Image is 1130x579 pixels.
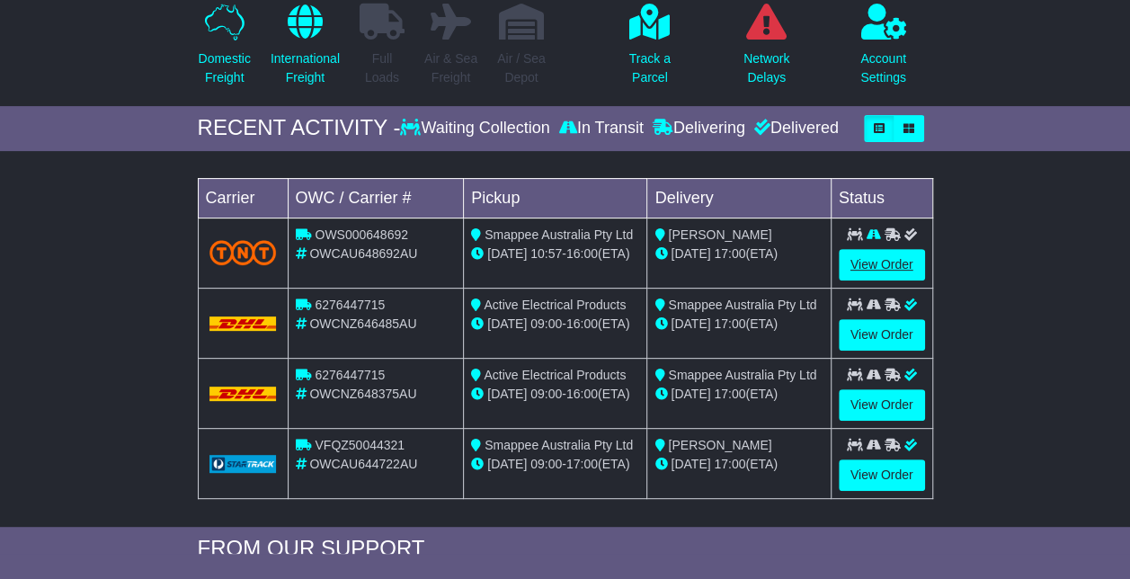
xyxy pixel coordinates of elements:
td: Delivery [647,178,831,218]
a: AccountSettings [859,3,907,97]
span: 17:00 [714,457,745,471]
div: (ETA) [654,245,823,263]
p: Network Delays [743,49,789,87]
span: OWCAU648692AU [309,246,417,261]
p: International Freight [271,49,340,87]
a: NetworkDelays [743,3,790,97]
span: [DATE] [671,387,710,401]
span: 17:00 [714,316,745,331]
div: Delivered [750,119,839,138]
span: [DATE] [487,387,527,401]
div: FROM OUR SUPPORT [198,536,933,562]
span: OWS000648692 [315,227,408,242]
span: OWCNZ646485AU [309,316,416,331]
span: 17:00 [714,387,745,401]
span: [PERSON_NAME] [668,438,771,452]
div: (ETA) [654,315,823,334]
span: OWCNZ648375AU [309,387,416,401]
span: Smappee Australia Pty Ltd [485,227,633,242]
span: Smappee Australia Pty Ltd [668,298,816,312]
div: (ETA) [654,385,823,404]
span: Smappee Australia Pty Ltd [485,438,633,452]
img: GetCarrierServiceLogo [209,455,277,473]
span: [DATE] [487,316,527,331]
span: 17:00 [714,246,745,261]
span: OWCAU644722AU [309,457,417,471]
div: - (ETA) [471,315,639,334]
div: Delivering [648,119,750,138]
div: - (ETA) [471,245,639,263]
td: Carrier [198,178,288,218]
span: [DATE] [671,457,710,471]
a: DomesticFreight [198,3,252,97]
span: 16:00 [566,246,598,261]
a: View Order [839,319,925,351]
span: 16:00 [566,316,598,331]
span: 09:00 [530,316,562,331]
a: InternationalFreight [270,3,341,97]
a: Track aParcel [628,3,672,97]
div: - (ETA) [471,385,639,404]
span: Active Electrical Products [484,368,626,382]
img: DHL.png [209,316,277,331]
div: In Transit [555,119,648,138]
p: Full Loads [360,49,405,87]
img: TNT_Domestic.png [209,240,277,264]
img: DHL.png [209,387,277,401]
span: 6276447715 [315,368,385,382]
span: 17:00 [566,457,598,471]
span: 09:00 [530,457,562,471]
span: [DATE] [487,246,527,261]
p: Air & Sea Freight [424,49,477,87]
p: Domestic Freight [199,49,251,87]
a: View Order [839,249,925,281]
p: Account Settings [860,49,906,87]
span: Smappee Australia Pty Ltd [668,368,816,382]
span: 10:57 [530,246,562,261]
span: 6276447715 [315,298,385,312]
span: [DATE] [671,316,710,331]
div: RECENT ACTIVITY - [198,115,401,141]
span: 16:00 [566,387,598,401]
td: Status [831,178,932,218]
span: [PERSON_NAME] [668,227,771,242]
div: Waiting Collection [400,119,554,138]
a: View Order [839,389,925,421]
span: VFQZ50044321 [315,438,405,452]
span: [DATE] [671,246,710,261]
p: Air / Sea Depot [497,49,546,87]
div: (ETA) [654,455,823,474]
span: [DATE] [487,457,527,471]
span: Active Electrical Products [484,298,626,312]
td: OWC / Carrier # [288,178,464,218]
td: Pickup [464,178,647,218]
span: 09:00 [530,387,562,401]
a: View Order [839,459,925,491]
p: Track a Parcel [629,49,671,87]
div: - (ETA) [471,455,639,474]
